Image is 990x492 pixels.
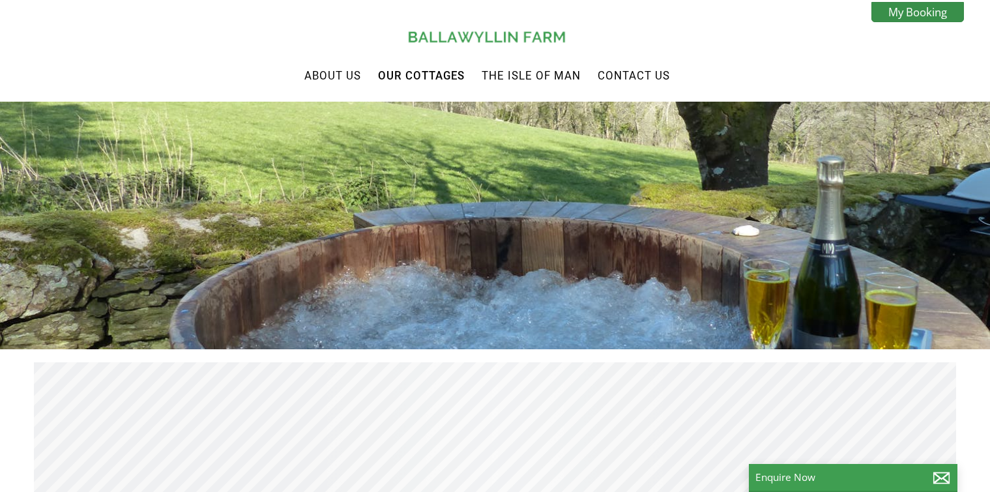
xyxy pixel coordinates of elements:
[406,27,569,46] img: Ballawyllin Farm
[482,69,581,82] a: The Isle of Man
[871,2,964,22] a: My Booking
[598,69,670,82] a: Contact Us
[304,69,361,82] a: About Us
[378,69,465,82] a: Our Cottages
[755,470,951,484] p: Enquire Now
